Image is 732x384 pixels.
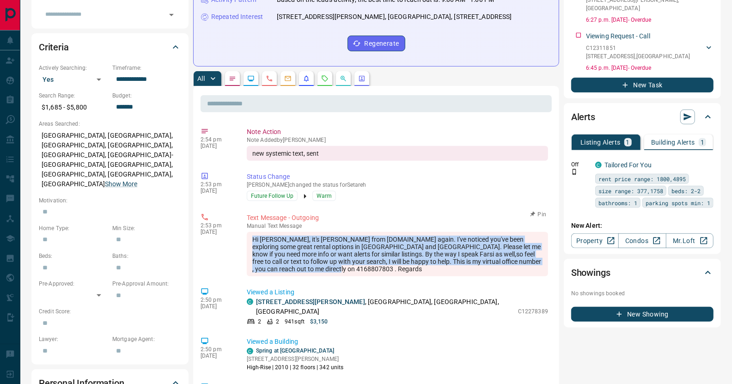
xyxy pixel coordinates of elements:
[277,12,512,22] p: [STREET_ADDRESS][PERSON_NAME], [GEOGRAPHIC_DATA], [STREET_ADDRESS]
[358,75,366,82] svg: Agent Actions
[39,196,181,205] p: Motivation:
[310,317,328,326] p: $3,150
[201,303,233,310] p: [DATE]
[571,289,714,298] p: No showings booked
[276,317,279,326] p: 2
[618,233,666,248] a: Condos
[247,348,253,354] div: condos.ca
[247,182,548,188] p: [PERSON_NAME] changed the status for Setareh
[112,252,181,260] p: Baths:
[571,78,714,92] button: New Task
[580,139,621,146] p: Listing Alerts
[598,174,686,183] span: rent price range: 1800,4895
[39,252,108,260] p: Beds:
[571,106,714,128] div: Alerts
[571,110,595,124] h2: Alerts
[666,233,714,248] a: Mr.Loft
[247,363,344,372] p: High-Rise | 2010 | 32 floors | 342 units
[651,139,695,146] p: Building Alerts
[112,91,181,100] p: Budget:
[598,186,663,195] span: size range: 377,1758
[340,75,347,82] svg: Opportunities
[201,222,233,229] p: 2:53 pm
[586,52,690,61] p: [STREET_ADDRESS] , [GEOGRAPHIC_DATA]
[201,188,233,194] p: [DATE]
[247,287,548,297] p: Viewed a Listing
[39,128,181,192] p: [GEOGRAPHIC_DATA], [GEOGRAPHIC_DATA], [GEOGRAPHIC_DATA], [GEOGRAPHIC_DATA], [GEOGRAPHIC_DATA], [G...
[229,75,236,82] svg: Notes
[247,75,255,82] svg: Lead Browsing Activity
[571,262,714,284] div: Showings
[112,64,181,72] p: Timeframe:
[571,265,610,280] h2: Showings
[701,139,704,146] p: 1
[256,347,334,354] a: Spring at [GEOGRAPHIC_DATA]
[201,297,233,303] p: 2:50 pm
[571,169,578,175] svg: Push Notification Only
[39,307,181,316] p: Credit Score:
[671,186,701,195] span: beds: 2-2
[39,40,69,55] h2: Criteria
[247,355,344,363] p: [STREET_ADDRESS][PERSON_NAME]
[105,179,137,189] button: Show More
[247,172,548,182] p: Status Change
[112,224,181,232] p: Min Size:
[197,75,205,82] p: All
[247,223,266,229] span: manual
[571,307,714,322] button: New Showing
[247,146,548,161] div: new systemic text, sent
[571,221,714,231] p: New Alert:
[39,335,108,343] p: Lawyer:
[571,233,619,248] a: Property
[525,210,552,219] button: Pin
[211,12,263,22] p: Repeated Interest
[247,223,548,229] p: Text Message
[201,143,233,149] p: [DATE]
[165,8,178,21] button: Open
[39,100,108,115] p: $1,685 - $5,800
[201,181,233,188] p: 2:53 pm
[586,31,650,41] p: Viewing Request - Call
[586,44,690,52] p: C12311851
[247,232,548,276] div: Hi [PERSON_NAME], it's [PERSON_NAME] from [DOMAIN_NAME] again. I've noticed you've been exploring...
[586,42,714,62] div: C12311851[STREET_ADDRESS],[GEOGRAPHIC_DATA]
[247,299,253,305] div: condos.ca
[39,280,108,288] p: Pre-Approved:
[595,162,602,168] div: condos.ca
[317,191,332,201] span: Warm
[348,36,405,51] button: Regenerate
[247,137,548,143] p: Note Added by [PERSON_NAME]
[256,297,513,317] p: , [GEOGRAPHIC_DATA], [GEOGRAPHIC_DATA], [GEOGRAPHIC_DATA]
[247,127,548,137] p: Note Action
[258,317,261,326] p: 2
[112,280,181,288] p: Pre-Approval Amount:
[256,298,365,305] a: [STREET_ADDRESS][PERSON_NAME]
[39,91,108,100] p: Search Range:
[39,120,181,128] p: Areas Searched:
[39,64,108,72] p: Actively Searching:
[571,160,590,169] p: Off
[321,75,329,82] svg: Requests
[518,307,548,316] p: C12278389
[586,64,714,72] p: 6:45 p.m. [DATE] - Overdue
[626,139,630,146] p: 1
[201,353,233,359] p: [DATE]
[39,36,181,58] div: Criteria
[266,75,273,82] svg: Calls
[586,16,714,24] p: 6:27 p.m. [DATE] - Overdue
[247,337,548,347] p: Viewed a Building
[247,213,548,223] p: Text Message - Outgoing
[112,335,181,343] p: Mortgage Agent:
[201,346,233,353] p: 2:50 pm
[284,75,292,82] svg: Emails
[201,136,233,143] p: 2:54 pm
[39,72,108,87] div: Yes
[604,161,652,169] a: Tailored For You
[201,229,233,235] p: [DATE]
[285,317,305,326] p: 941 sqft
[251,191,293,201] span: Future Follow Up
[39,224,108,232] p: Home Type:
[303,75,310,82] svg: Listing Alerts
[646,198,710,207] span: parking spots min: 1
[598,198,637,207] span: bathrooms: 1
